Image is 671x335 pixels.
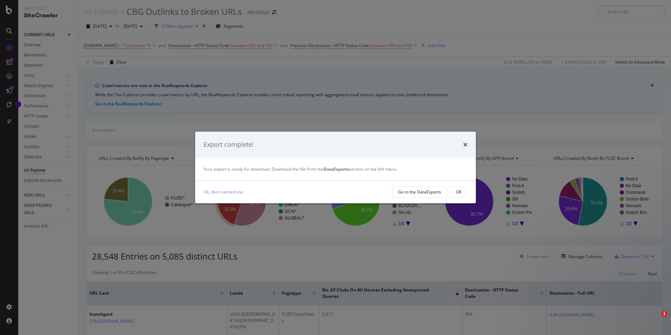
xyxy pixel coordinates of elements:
div: OK [456,189,461,195]
button: OK [450,186,467,198]
div: Export complete! [204,140,254,149]
a: Ok, don't remind me [204,188,243,196]
div: modal [195,132,476,203]
div: Your export is ready for download. Download the file from the [204,166,467,172]
div: Go to the DataExports [398,189,441,195]
iframe: Intercom live chat [647,311,664,328]
span: section on the left menu. [324,166,397,172]
div: times [463,140,467,149]
strong: DataExports [324,166,349,172]
button: Go to the DataExports [392,186,447,198]
span: 1 [662,311,667,317]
